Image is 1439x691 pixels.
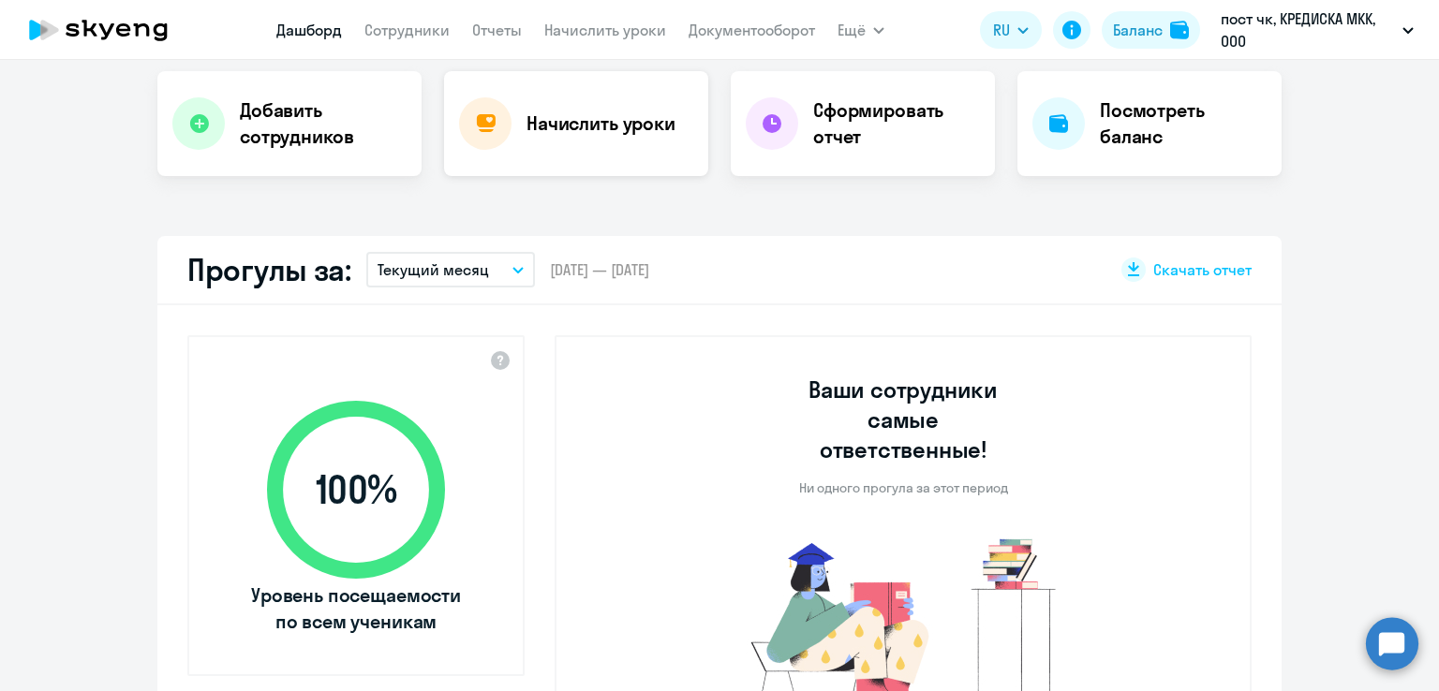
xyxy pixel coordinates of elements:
p: Текущий месяц [378,258,489,281]
a: Начислить уроки [544,21,666,39]
p: Ни одного прогула за этот период [799,479,1008,496]
a: Дашборд [276,21,342,39]
h2: Прогулы за: [187,251,351,288]
p: пост чк, КРЕДИСКА МКК, ООО [1221,7,1395,52]
button: пост чк, КРЕДИСКА МКК, ООО [1211,7,1423,52]
button: Текущий месяц [366,252,535,287]
span: RU [993,19,1010,41]
img: balance [1170,21,1189,39]
span: Ещё [838,19,866,41]
span: 100 % [248,467,464,512]
a: Сотрудники [364,21,450,39]
div: Баланс [1113,19,1163,41]
span: [DATE] — [DATE] [550,259,649,280]
a: Отчеты [472,21,522,39]
button: Балансbalance [1102,11,1200,49]
button: RU [980,11,1042,49]
button: Ещё [838,11,884,49]
h4: Начислить уроки [527,110,675,137]
h4: Сформировать отчет [813,97,980,150]
h4: Добавить сотрудников [240,97,407,150]
a: Документооборот [689,21,815,39]
h3: Ваши сотрудники самые ответственные! [783,375,1024,464]
span: Уровень посещаемости по всем ученикам [248,582,464,635]
span: Скачать отчет [1153,259,1252,280]
h4: Посмотреть баланс [1100,97,1267,150]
